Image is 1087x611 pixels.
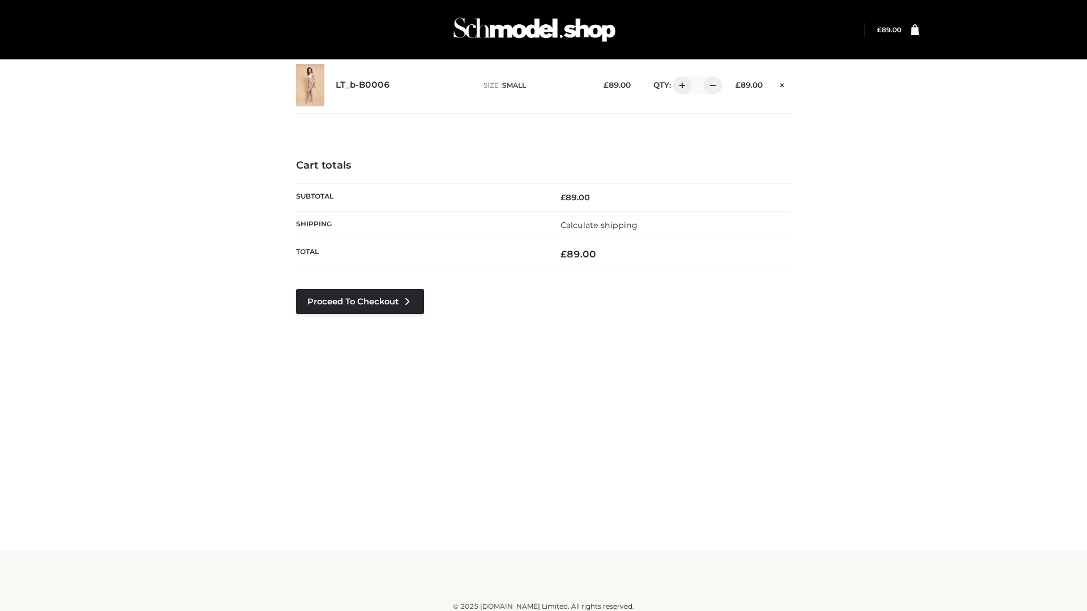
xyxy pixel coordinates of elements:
span: £ [735,80,741,89]
span: SMALL [502,81,526,89]
bdi: 89.00 [604,80,631,89]
span: £ [560,248,567,260]
a: Remove this item [774,76,791,91]
span: £ [877,25,881,34]
bdi: 89.00 [877,25,901,34]
p: size : [483,80,586,91]
h4: Cart totals [296,160,791,172]
span: £ [560,192,566,203]
a: LT_b-B0006 [336,80,390,91]
th: Total [296,239,543,269]
th: Shipping [296,211,543,239]
span: £ [604,80,609,89]
div: QTY: [642,76,718,94]
a: £89.00 [877,25,901,34]
bdi: 89.00 [560,192,590,203]
bdi: 89.00 [560,248,596,260]
bdi: 89.00 [735,80,763,89]
a: Proceed to Checkout [296,289,424,314]
th: Subtotal [296,183,543,211]
img: Schmodel Admin 964 [450,7,619,52]
a: Calculate shipping [560,220,637,230]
